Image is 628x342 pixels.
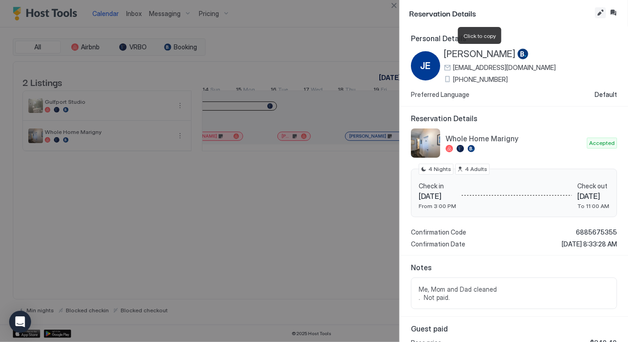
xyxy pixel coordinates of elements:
[577,182,609,190] span: Check out
[419,285,609,301] span: Me, Mom and Dad cleaned . Not paid.
[409,7,593,19] span: Reservation Details
[411,240,465,248] span: Confirmation Date
[444,48,516,60] span: [PERSON_NAME]
[411,324,617,333] span: Guest paid
[595,7,606,18] button: Edit reservation
[411,114,617,123] span: Reservation Details
[419,182,456,190] span: Check in
[562,240,617,248] span: [DATE] 8:33:28 AM
[453,64,556,72] span: [EMAIL_ADDRESS][DOMAIN_NAME]
[420,59,431,73] span: JE
[589,139,615,147] span: Accepted
[576,228,617,236] span: 6885675355
[463,32,496,39] span: Click to copy
[411,263,617,272] span: Notes
[446,134,583,143] span: Whole Home Marigny
[465,165,487,173] span: 4 Adults
[595,91,617,99] span: Default
[577,203,609,209] span: To 11:00 AM
[411,34,617,43] span: Personal Details
[411,228,466,236] span: Confirmation Code
[428,165,451,173] span: 4 Nights
[411,91,469,99] span: Preferred Language
[419,192,456,201] span: [DATE]
[9,311,31,333] div: Open Intercom Messenger
[419,203,456,209] span: From 3:00 PM
[453,75,508,84] span: [PHONE_NUMBER]
[608,7,619,18] button: Inbox
[577,192,609,201] span: [DATE]
[411,128,440,158] div: listing image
